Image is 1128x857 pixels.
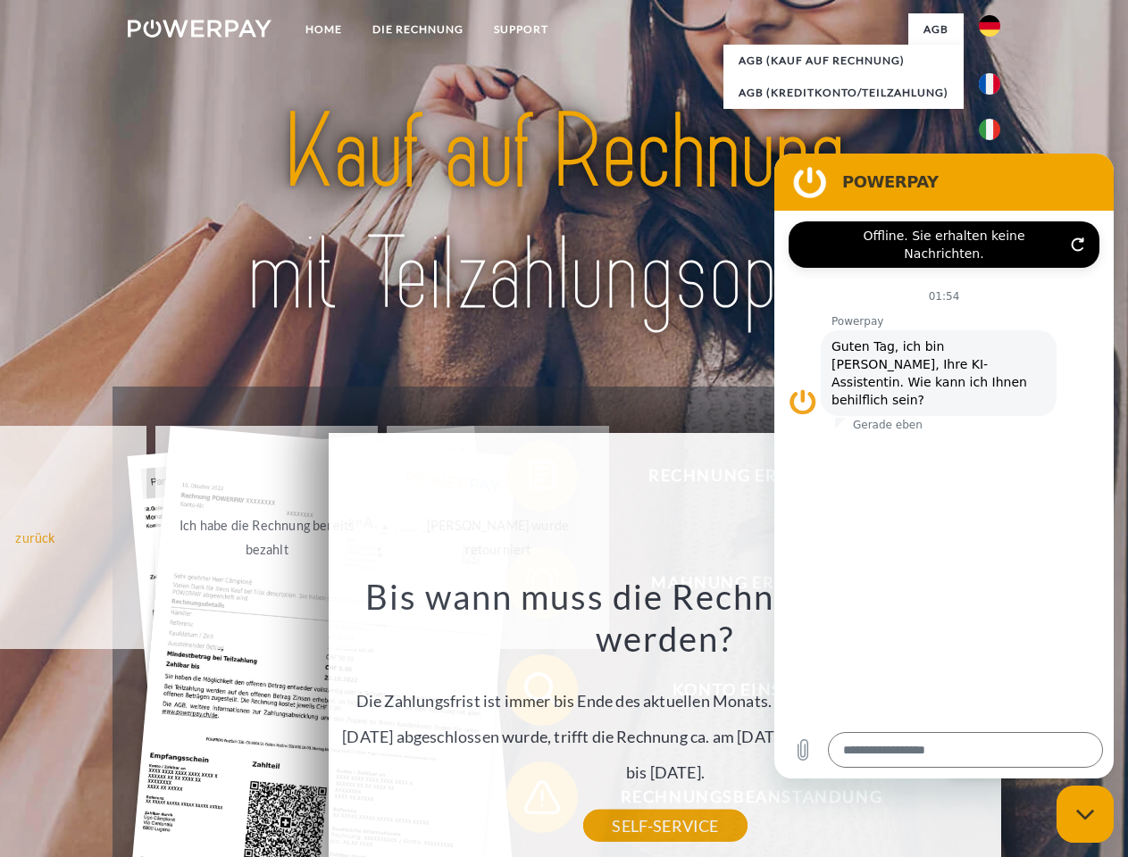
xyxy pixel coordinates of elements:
[339,575,991,661] h3: Bis wann muss die Rechnung bezahlt werden?
[979,73,1000,95] img: fr
[583,810,747,842] a: SELF-SERVICE
[723,77,964,109] a: AGB (Kreditkonto/Teilzahlung)
[339,575,991,826] div: Die Zahlungsfrist ist immer bis Ende des aktuellen Monats. Wenn die Bestellung z.B. am [DATE] abg...
[979,15,1000,37] img: de
[128,20,272,37] img: logo-powerpay-white.svg
[723,45,964,77] a: AGB (Kauf auf Rechnung)
[774,154,1114,778] iframe: Messaging-Fenster
[166,513,367,562] div: Ich habe die Rechnung bereits bezahlt
[908,13,964,46] a: agb
[171,86,957,342] img: title-powerpay_de.svg
[479,13,564,46] a: SUPPORT
[357,13,479,46] a: DIE RECHNUNG
[1057,786,1114,843] iframe: Schaltfläche zum Öffnen des Messaging-Fensters; Konversation läuft
[979,119,1000,140] img: it
[290,13,357,46] a: Home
